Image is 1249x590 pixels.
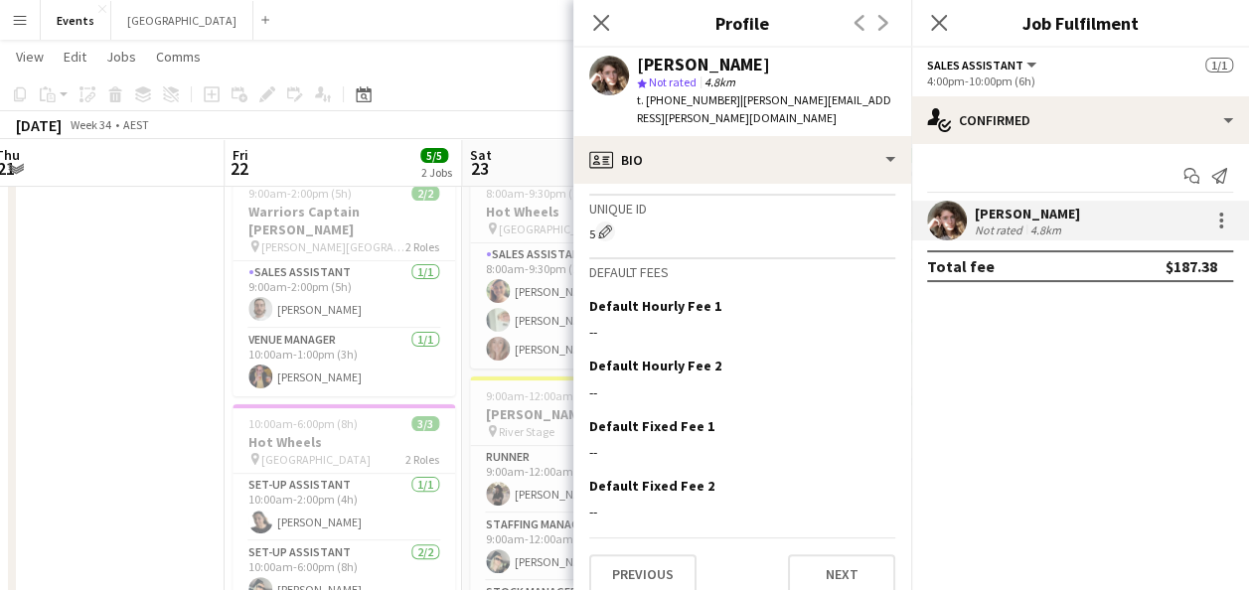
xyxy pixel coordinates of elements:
[233,474,455,541] app-card-role: Set-up Assistant1/110:00am-2:00pm (4h)[PERSON_NAME]
[148,44,209,70] a: Comms
[927,74,1233,88] div: 4:00pm-10:00pm (6h)
[123,117,149,132] div: AEST
[927,256,995,276] div: Total fee
[411,416,439,431] span: 3/3
[589,443,895,461] div: --
[467,157,492,180] span: 23
[573,136,911,184] div: Bio
[589,357,721,374] h3: Default Hourly Fee 2
[98,44,144,70] a: Jobs
[589,263,895,281] h3: Default fees
[470,174,693,369] app-job-card: 8:00am-9:30pm (13h30m)3/3Hot Wheels [GEOGRAPHIC_DATA]1 RoleSales Assistant3/38:00am-9:30pm (13h30...
[589,417,714,435] h3: Default Fixed Fee 1
[637,56,770,74] div: [PERSON_NAME]
[470,446,693,514] app-card-role: Runner1/19:00am-12:00am (15h)[PERSON_NAME]
[589,323,895,341] div: --
[589,200,895,218] h3: Unique ID
[470,405,693,423] h3: [PERSON_NAME]
[589,383,895,401] div: --
[470,243,693,369] app-card-role: Sales Assistant3/38:00am-9:30pm (13h30m)[PERSON_NAME][PERSON_NAME][PERSON_NAME]
[911,10,1249,36] h3: Job Fulfilment
[8,44,52,70] a: View
[589,477,714,495] h3: Default Fixed Fee 2
[1026,222,1065,237] div: 4.8km
[589,297,721,315] h3: Default Hourly Fee 1
[111,1,253,40] button: [GEOGRAPHIC_DATA]
[233,433,455,451] h3: Hot Wheels
[261,452,371,467] span: [GEOGRAPHIC_DATA]
[486,186,618,201] span: 8:00am-9:30pm (13h30m)
[470,203,693,221] h3: Hot Wheels
[16,48,44,66] span: View
[927,58,1023,73] span: Sales Assistant
[911,96,1249,144] div: Confirmed
[41,1,111,40] button: Events
[1166,256,1217,276] div: $187.38
[66,117,115,132] span: Week 34
[649,74,697,89] span: Not rated
[486,388,632,403] span: 9:00am-12:00am (15h) (Sun)
[421,165,452,180] div: 2 Jobs
[975,205,1080,222] div: [PERSON_NAME]
[637,92,891,125] span: | [PERSON_NAME][EMAIL_ADDRESS][PERSON_NAME][DOMAIN_NAME]
[1205,58,1233,73] span: 1/1
[405,239,439,254] span: 2 Roles
[248,416,358,431] span: 10:00am-6:00pm (8h)
[233,329,455,396] app-card-role: Venue Manager1/110:00am-1:00pm (3h)[PERSON_NAME]
[233,203,455,238] h3: Warriors Captain [PERSON_NAME]
[975,222,1026,237] div: Not rated
[248,186,352,201] span: 9:00am-2:00pm (5h)
[233,261,455,329] app-card-role: Sales Assistant1/19:00am-2:00pm (5h)[PERSON_NAME]
[106,48,136,66] span: Jobs
[637,92,740,107] span: t. [PHONE_NUMBER]
[233,146,248,164] span: Fri
[405,452,439,467] span: 2 Roles
[420,148,448,163] span: 5/5
[411,186,439,201] span: 2/2
[927,58,1039,73] button: Sales Assistant
[589,503,895,520] div: --
[701,74,739,89] span: 4.8km
[573,10,911,36] h3: Profile
[470,514,693,581] app-card-role: Staffing Manager1/19:00am-12:00am (15h)[PERSON_NAME]
[16,115,62,135] div: [DATE]
[56,44,94,70] a: Edit
[156,48,201,66] span: Comms
[499,424,554,439] span: River Stage
[64,48,86,66] span: Edit
[470,146,492,164] span: Sat
[589,221,895,241] div: 5
[230,157,248,180] span: 22
[233,174,455,396] app-job-card: 9:00am-2:00pm (5h)2/2Warriors Captain [PERSON_NAME] [PERSON_NAME][GEOGRAPHIC_DATA]2 RolesSales As...
[261,239,405,254] span: [PERSON_NAME][GEOGRAPHIC_DATA]
[499,221,608,236] span: [GEOGRAPHIC_DATA]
